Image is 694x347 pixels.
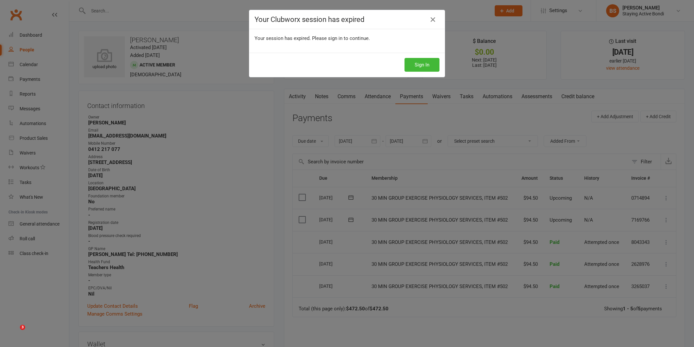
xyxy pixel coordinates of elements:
[7,325,22,340] iframe: Intercom live chat
[255,15,439,24] h4: Your Clubworx session has expired
[255,35,370,41] span: Your session has expired. Please sign in to continue.
[428,14,438,25] a: Close
[405,58,439,72] button: Sign In
[20,325,25,330] span: 3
